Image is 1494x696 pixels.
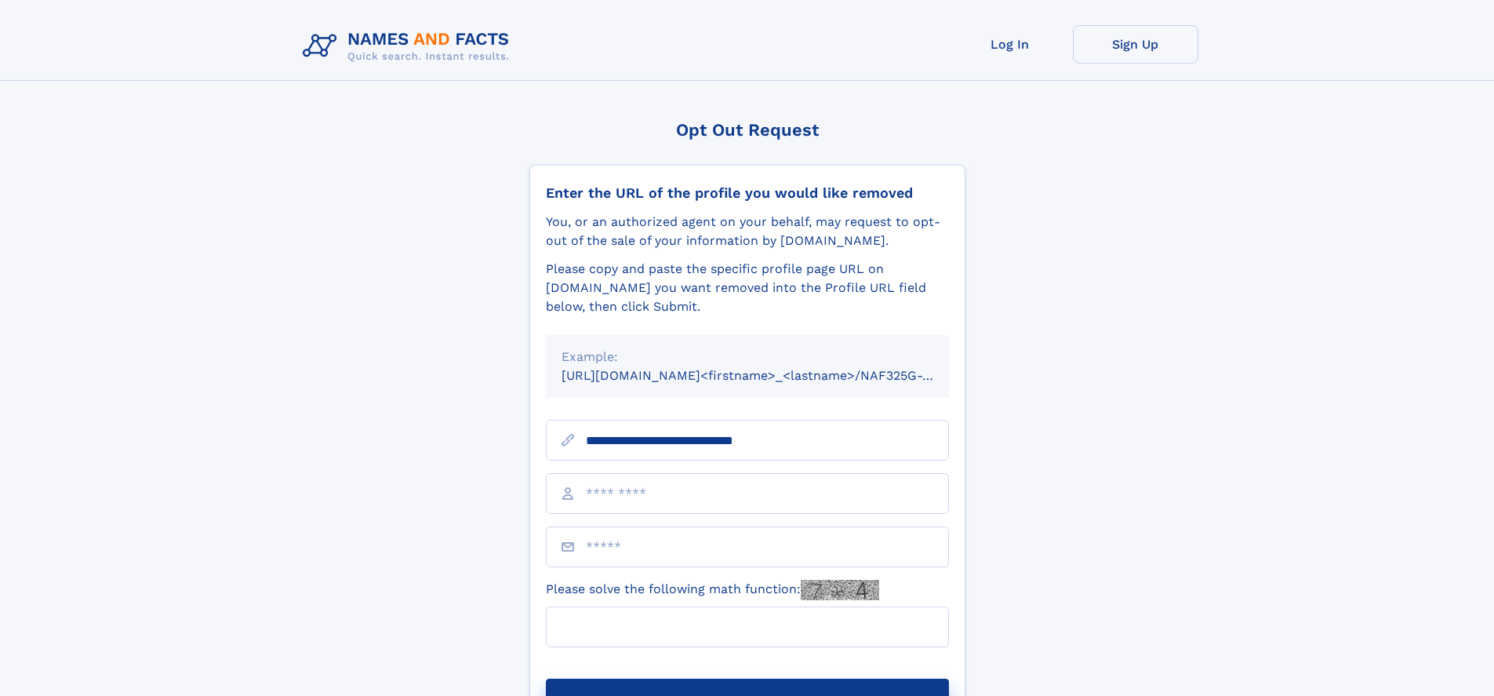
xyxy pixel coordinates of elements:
div: Example: [562,348,933,366]
label: Please solve the following math function: [546,580,879,600]
div: Please copy and paste the specific profile page URL on [DOMAIN_NAME] you want removed into the Pr... [546,260,949,316]
div: Opt Out Request [529,120,965,140]
div: Enter the URL of the profile you would like removed [546,184,949,202]
div: You, or an authorized agent on your behalf, may request to opt-out of the sale of your informatio... [546,213,949,250]
img: Logo Names and Facts [296,25,522,67]
small: [URL][DOMAIN_NAME]<firstname>_<lastname>/NAF325G-xxxxxxxx [562,368,979,383]
a: Log In [947,25,1073,64]
a: Sign Up [1073,25,1198,64]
